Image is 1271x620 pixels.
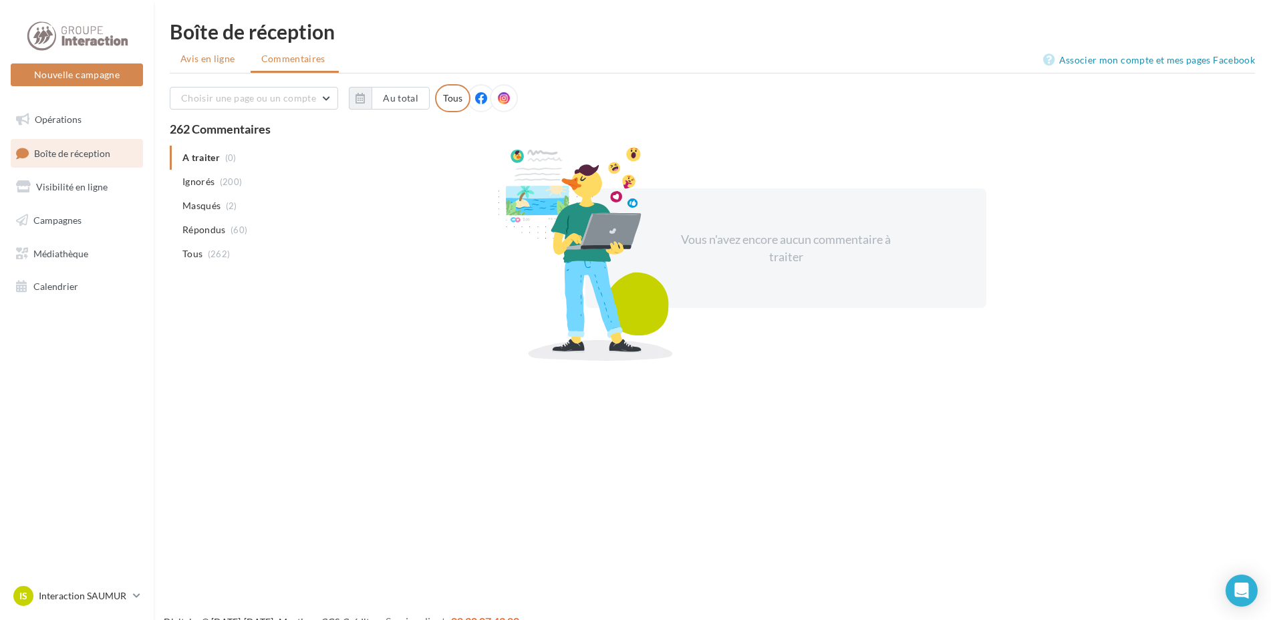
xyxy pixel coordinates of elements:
span: Ignorés [182,175,215,188]
span: Répondus [182,223,226,237]
a: Calendrier [8,273,146,301]
a: Opérations [8,106,146,134]
a: Associer mon compte et mes pages Facebook [1043,52,1255,68]
a: Campagnes [8,206,146,235]
span: Avis en ligne [180,52,235,65]
button: Au total [372,87,430,110]
span: (2) [226,200,237,211]
span: (262) [208,249,231,259]
span: (200) [220,176,243,187]
span: Calendrier [33,281,78,292]
span: Tous [182,247,202,261]
span: Choisir une page ou un compte [181,92,316,104]
div: Tous [435,84,470,112]
span: Campagnes [33,214,82,226]
a: Médiathèque [8,240,146,268]
a: Boîte de réception [8,139,146,168]
button: Au total [349,87,430,110]
p: Interaction SAUMUR [39,589,128,603]
a: Visibilité en ligne [8,173,146,201]
div: Boîte de réception [170,21,1255,41]
span: Masqués [182,199,221,212]
span: IS [19,589,27,603]
div: Open Intercom Messenger [1226,575,1258,607]
div: 262 Commentaires [170,123,1255,135]
span: Médiathèque [33,247,88,259]
button: Nouvelle campagne [11,63,143,86]
span: (60) [231,224,247,235]
span: Opérations [35,114,82,125]
span: Boîte de réception [34,147,110,158]
a: IS Interaction SAUMUR [11,583,143,609]
button: Choisir une page ou un compte [170,87,338,110]
span: Visibilité en ligne [36,181,108,192]
div: Vous n'avez encore aucun commentaire à traiter [671,231,901,265]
